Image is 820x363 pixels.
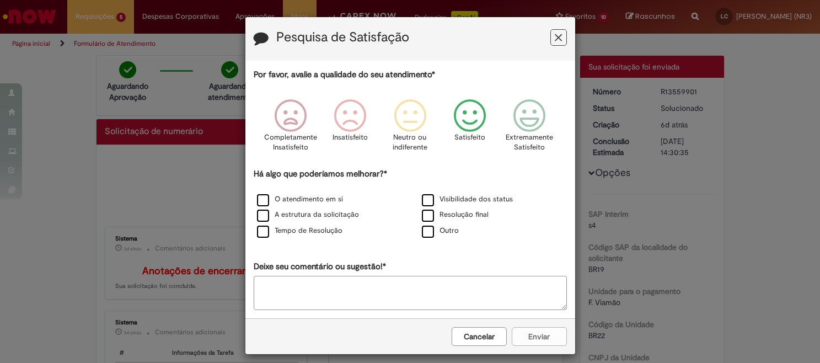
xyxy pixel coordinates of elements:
div: Há algo que poderíamos melhorar?* [254,168,567,239]
label: Visibilidade dos status [422,194,513,205]
label: O atendimento em si [257,194,343,205]
p: Extremamente Satisfeito [506,132,553,153]
div: Insatisfeito [322,91,378,167]
div: Completamente Insatisfeito [262,91,319,167]
label: Pesquisa de Satisfação [276,30,409,45]
div: Extremamente Satisfeito [501,91,558,167]
label: Outro [422,226,459,236]
label: Tempo de Resolução [257,226,342,236]
p: Satisfeito [454,132,485,143]
label: A estrutura da solicitação [257,210,359,220]
p: Insatisfeito [333,132,368,143]
div: Satisfeito [442,91,498,167]
label: Resolução final [422,210,489,220]
label: Por favor, avalie a qualidade do seu atendimento* [254,69,435,81]
label: Deixe seu comentário ou sugestão!* [254,261,386,273]
div: Neutro ou indiferente [382,91,438,167]
button: Cancelar [452,327,507,346]
p: Completamente Insatisfeito [264,132,317,153]
p: Neutro ou indiferente [390,132,430,153]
